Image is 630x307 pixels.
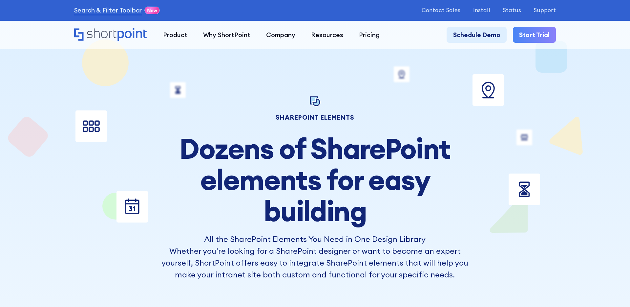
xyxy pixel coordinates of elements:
[503,7,521,13] a: Status
[155,27,195,43] a: Product
[163,30,187,40] div: Product
[159,233,471,245] h3: All the SharePoint Elements You Need in One Design Library
[74,6,142,15] a: Search & Filter Toolbar
[159,133,471,226] h2: Dozens of SharePoint elements for easy building
[513,27,556,43] a: Start Trial
[258,27,303,43] a: Company
[351,27,388,43] a: Pricing
[266,30,295,40] div: Company
[422,7,460,13] a: Contact Sales
[447,27,506,43] a: Schedule Demo
[303,27,351,43] a: Resources
[534,7,556,13] a: Support
[195,27,258,43] a: Why ShortPoint
[159,245,471,280] p: Whether you're looking for a SharePoint designer or want to become an expert yourself, ShortPoint...
[359,30,380,40] div: Pricing
[473,7,490,13] a: Install
[203,30,250,40] div: Why ShortPoint
[311,30,343,40] div: Resources
[159,115,471,120] h1: SHAREPOINT ELEMENTS
[74,28,147,42] a: Home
